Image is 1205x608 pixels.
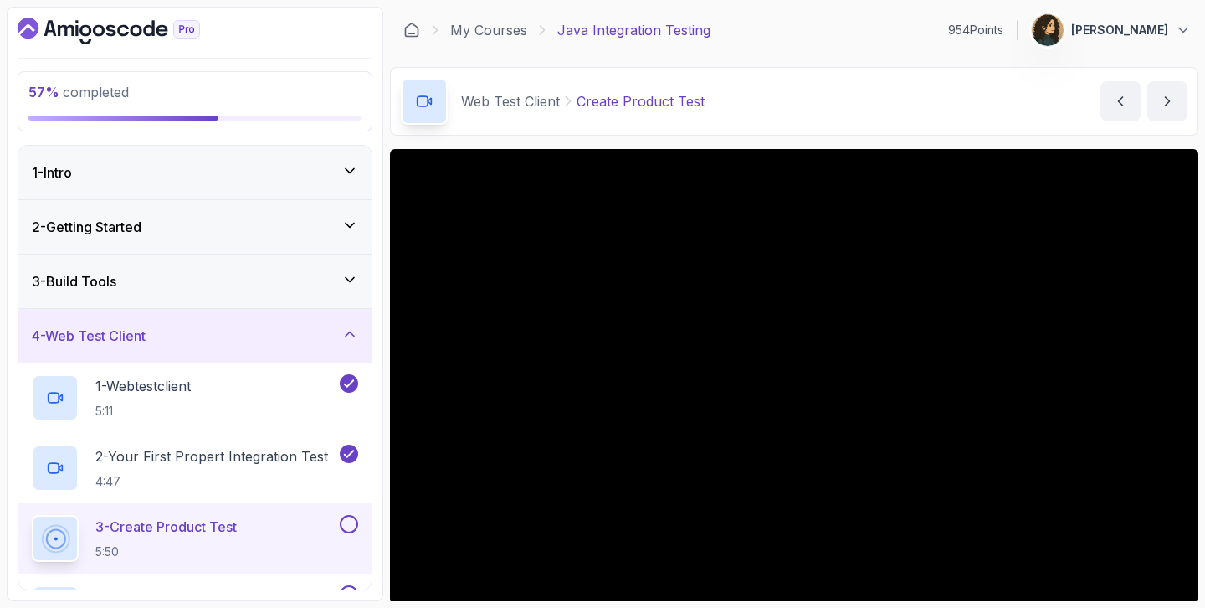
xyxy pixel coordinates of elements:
iframe: To enrich screen reader interactions, please activate Accessibility in Grammarly extension settings [390,149,1198,604]
button: next content [1147,81,1187,121]
button: 3-Build Tools [18,255,372,308]
p: Create Product Test [577,91,705,111]
h3: 2 - Getting Started [32,217,141,237]
iframe: chat widget [1101,503,1205,583]
button: 1-Webtestclient5:11 [32,374,358,421]
p: 3 - Create Product Test [95,517,237,537]
a: Dashboard [403,22,420,39]
span: 57 % [28,84,59,100]
h3: 4 - Web Test Client [32,326,146,346]
p: 2 - Your First Propert Integration Test [95,446,328,466]
h3: 3 - Build Tools [32,271,116,291]
p: 5:11 [95,403,191,420]
img: user profile image [1032,14,1064,46]
a: Dashboard [18,18,238,44]
span: completed [28,84,129,100]
p: 1 - Webtestclient [95,376,191,396]
a: My Courses [450,20,527,40]
p: 4 - Create Product IT (Part 1) [95,587,276,607]
p: 4:47 [95,473,328,490]
p: [PERSON_NAME] [1071,22,1168,39]
button: 3-Create Product Test5:50 [32,515,358,562]
button: 4-Web Test Client [18,309,372,363]
button: previous content [1100,81,1141,121]
button: 2-Your First Propert Integration Test4:47 [32,445,358,492]
p: 954 Points [948,22,1003,39]
p: 5:50 [95,544,237,560]
p: Web Test Client [461,91,560,111]
button: 2-Getting Started [18,200,372,254]
h3: 1 - Intro [32,162,72,183]
button: user profile image[PERSON_NAME] [1031,13,1192,47]
p: Java Integration Testing [557,20,710,40]
button: 1-Intro [18,146,372,199]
